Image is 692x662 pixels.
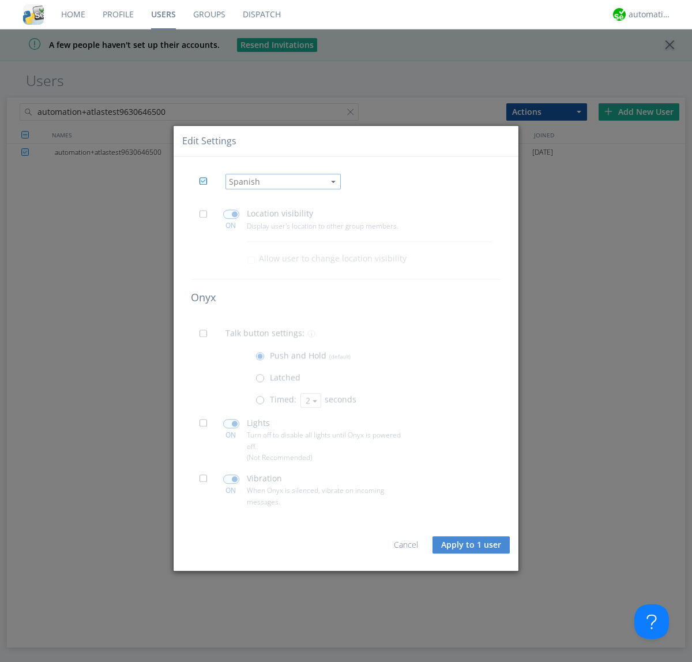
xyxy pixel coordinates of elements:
[394,539,418,550] a: Cancel
[23,4,44,25] img: cddb5a64eb264b2086981ab96f4c1ba7
[629,9,672,20] div: automation+atlas
[613,8,626,21] img: d2d01cd9b4174d08988066c6d424eccd
[229,176,324,188] div: Spanish
[182,134,236,148] div: Edit Settings
[331,181,336,183] img: caret-down-sm.svg
[432,536,510,553] button: Apply to 1 user
[191,293,501,304] h4: Onyx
